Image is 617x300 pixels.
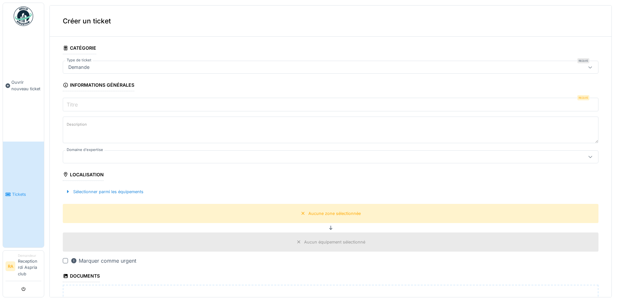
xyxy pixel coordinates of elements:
div: Demande [66,64,92,71]
div: Documents [63,271,100,282]
div: Sélectionner parmi les équipements [63,187,146,196]
a: Ouvrir nouveau ticket [3,30,44,142]
div: Aucune zone sélectionnée [308,210,361,217]
div: Catégorie [63,43,96,54]
img: Badge_color-CXgf-gQk.svg [14,6,33,26]
span: Ouvrir nouveau ticket [11,79,41,92]
div: Demandeur [18,253,41,258]
a: RA DemandeurReception rdi Aspria club [6,253,41,281]
div: Requis [577,58,589,63]
label: Type de ticket [65,57,93,63]
div: Localisation [63,170,104,181]
a: Tickets [3,142,44,247]
div: Informations générales [63,80,134,91]
div: Aucun équipement sélectionné [304,239,365,245]
li: RA [6,261,15,271]
label: Description [65,120,88,129]
div: Créer un ticket [50,6,611,37]
div: Marquer comme urgent [71,257,136,265]
div: Requis [577,95,589,100]
li: Reception rdi Aspria club [18,253,41,280]
label: Titre [65,101,79,108]
label: Domaine d'expertise [65,147,104,153]
span: Tickets [12,191,41,197]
